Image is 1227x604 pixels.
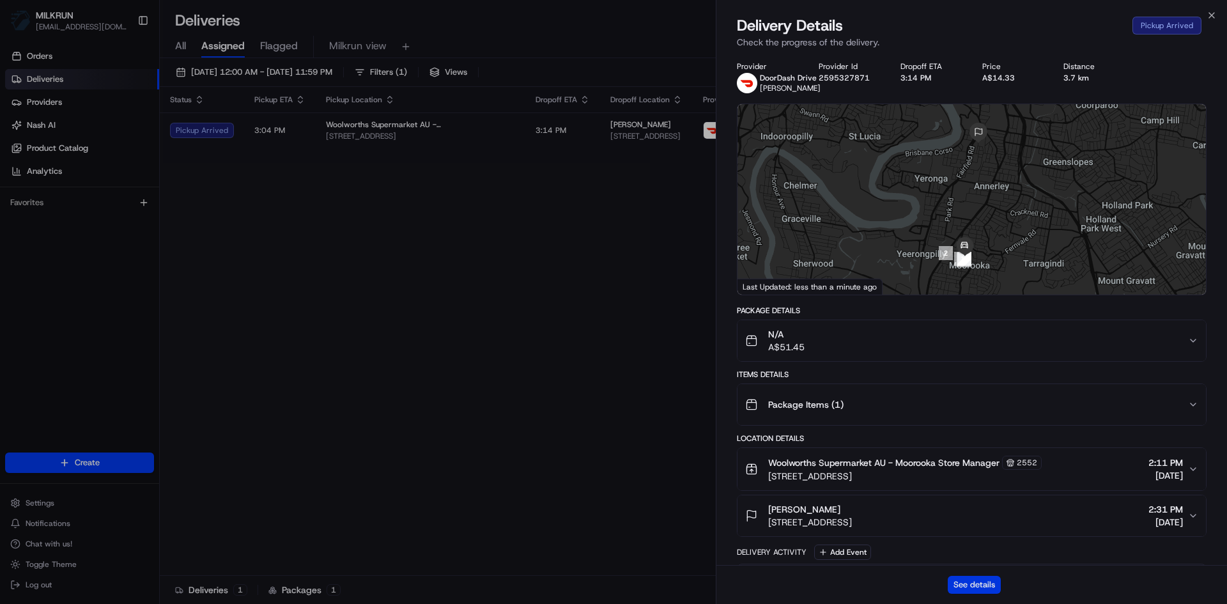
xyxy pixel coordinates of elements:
span: [DATE] [1148,516,1183,529]
div: 3.7 km [1063,73,1125,83]
button: Woolworths Supermarket AU - Moorooka Store Manager2552[STREET_ADDRESS]2:11 PM[DATE] [737,448,1206,490]
div: Price [982,61,1044,72]
span: Delivery Details [737,15,843,36]
span: [STREET_ADDRESS] [768,470,1042,483]
button: N/AA$51.45 [737,320,1206,361]
img: doordash_logo_v2.png [737,73,757,93]
span: [STREET_ADDRESS] [768,516,852,529]
button: [PERSON_NAME][STREET_ADDRESS]2:31 PM[DATE] [737,495,1206,536]
button: Package Items (1) [737,384,1206,425]
div: Location Details [737,433,1207,444]
div: 3:14 PM [900,73,962,83]
div: Items Details [737,369,1207,380]
div: 4 [957,253,971,267]
p: Check the progress of the delivery. [737,36,1207,49]
span: A$51.45 [768,341,805,353]
span: [PERSON_NAME] [768,503,840,516]
span: Woolworths Supermarket AU - Moorooka Store Manager [768,456,999,469]
div: 10 [957,252,971,266]
span: Package Items ( 1 ) [768,398,844,411]
button: 2595327871 [819,73,870,83]
span: DoorDash Drive [760,73,817,83]
div: Dropoff ETA [900,61,962,72]
div: 2 [939,246,953,260]
button: Add Event [814,545,871,560]
button: See details [948,576,1001,594]
div: Last Updated: less than a minute ago [737,279,883,295]
span: 2:11 PM [1148,456,1183,469]
div: Package Details [737,306,1207,316]
div: Delivery Activity [737,547,806,557]
div: Provider Id [819,61,880,72]
span: [PERSON_NAME] [760,83,821,93]
span: N/A [768,328,805,341]
div: A$14.33 [982,73,1044,83]
div: Provider [737,61,798,72]
span: [DATE] [1148,469,1183,482]
span: 2:31 PM [1148,503,1183,516]
div: 3 [954,252,968,266]
div: Distance [1063,61,1125,72]
span: 2552 [1017,458,1037,468]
